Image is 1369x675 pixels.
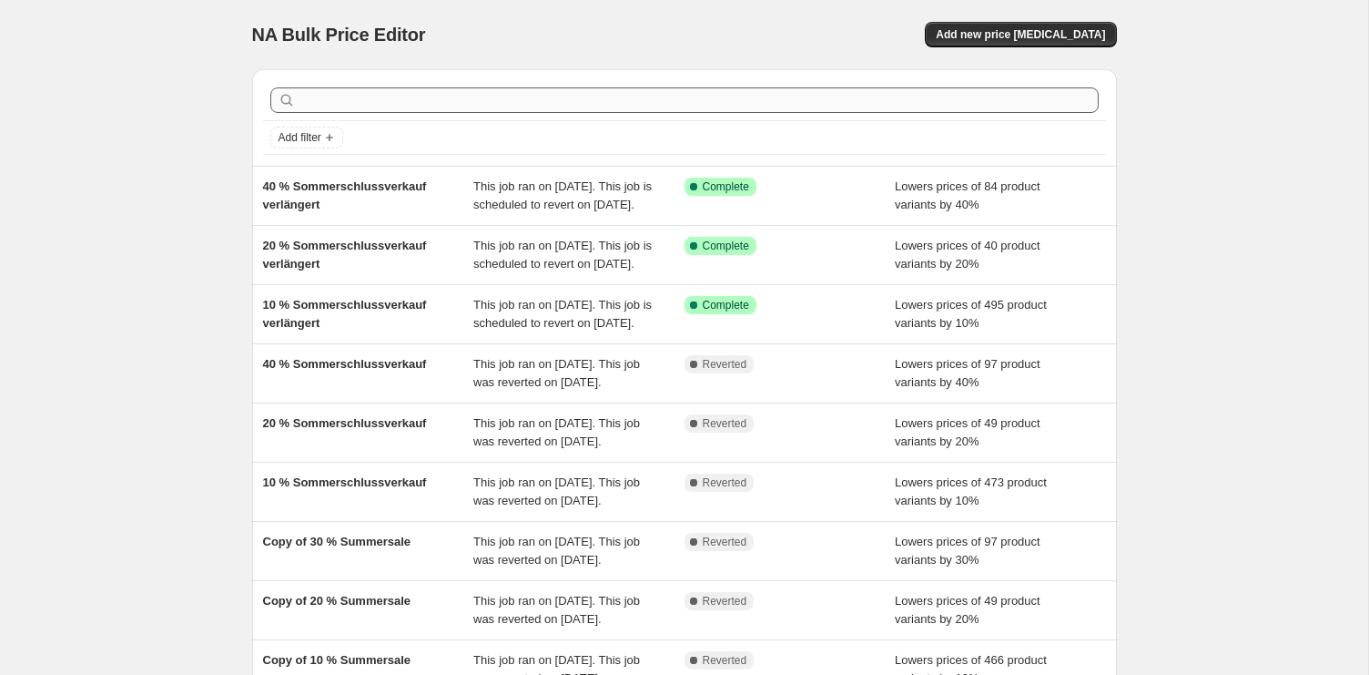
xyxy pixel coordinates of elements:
span: 10 % Sommerschlussverkauf verlängert [263,298,427,330]
button: Add filter [270,127,343,148]
button: Add new price [MEDICAL_DATA] [925,22,1116,47]
span: This job ran on [DATE]. This job was reverted on [DATE]. [473,357,640,389]
span: Reverted [703,535,747,549]
span: Lowers prices of 49 product variants by 20% [895,594,1040,626]
span: This job ran on [DATE]. This job is scheduled to revert on [DATE]. [473,179,652,211]
span: Lowers prices of 84 product variants by 40% [895,179,1040,211]
span: Copy of 10 % Summersale [263,653,411,667]
span: 40 % Sommerschlussverkauf [263,357,427,371]
span: 20 % Sommerschlussverkauf verlängert [263,239,427,271]
span: Complete [703,298,749,312]
span: Reverted [703,653,747,668]
span: This job ran on [DATE]. This job is scheduled to revert on [DATE]. [473,239,652,271]
span: Lowers prices of 40 product variants by 20% [895,239,1040,271]
span: This job ran on [DATE]. This job was reverted on [DATE]. [473,476,640,507]
span: 40 % Sommerschlussverkauf verlängert [263,179,427,211]
span: Reverted [703,357,747,372]
span: This job ran on [DATE]. This job was reverted on [DATE]. [473,416,640,448]
span: Complete [703,239,749,253]
span: 10 % Sommerschlussverkauf [263,476,427,489]
span: This job ran on [DATE]. This job was reverted on [DATE]. [473,535,640,567]
span: Copy of 30 % Summersale [263,535,411,548]
span: Reverted [703,416,747,431]
span: Lowers prices of 495 product variants by 10% [895,298,1047,330]
span: Add filter [279,130,321,145]
span: This job ran on [DATE]. This job was reverted on [DATE]. [473,594,640,626]
span: This job ran on [DATE]. This job is scheduled to revert on [DATE]. [473,298,652,330]
span: Lowers prices of 97 product variants by 40% [895,357,1040,389]
span: Reverted [703,594,747,609]
span: NA Bulk Price Editor [252,25,426,45]
span: Copy of 20 % Summersale [263,594,411,608]
span: 20 % Sommerschlussverkauf [263,416,427,430]
span: Add new price [MEDICAL_DATA] [936,27,1105,42]
span: Lowers prices of 473 product variants by 10% [895,476,1047,507]
span: Reverted [703,476,747,490]
span: Complete [703,179,749,194]
span: Lowers prices of 49 product variants by 20% [895,416,1040,448]
span: Lowers prices of 97 product variants by 30% [895,535,1040,567]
